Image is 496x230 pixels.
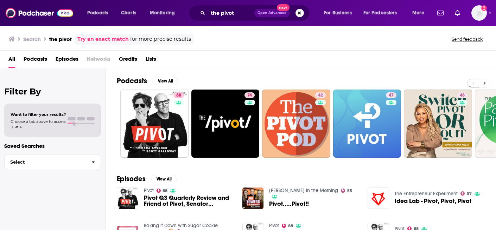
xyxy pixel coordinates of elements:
a: Idea Lab - Pivot, Pivot, Pivot [395,198,471,204]
a: Try an exact match [77,35,129,43]
span: 88 [163,189,167,192]
a: Pivot [269,223,279,229]
span: Networks [87,53,110,68]
p: Saved Searches [4,143,101,149]
span: Podcasts [87,8,108,18]
h2: Episodes [117,175,146,183]
a: EpisodesView All [117,175,177,183]
a: Episodes [56,53,78,68]
span: Charts [121,8,136,18]
img: Pivot Q3 Quarterly Review and Friend of Pivot, Senator Amy Klobuchar [117,188,138,209]
span: Select [5,160,86,164]
button: View All [151,175,177,183]
h2: Filter By [4,86,101,97]
span: Logged in as megcassidy [471,5,487,21]
button: Open AdvancedNew [254,9,290,17]
a: The Entrepreneur Experiment [395,191,458,197]
button: open menu [145,7,184,19]
button: Show profile menu [471,5,487,21]
span: More [412,8,424,18]
a: 74 [244,92,255,98]
button: open menu [407,7,433,19]
a: 88 [157,189,168,193]
a: Jay Towers in the Morning [269,188,338,193]
a: Podcasts [24,53,47,68]
span: 57 [467,192,472,195]
a: 88 [173,92,184,98]
h2: Podcasts [117,77,147,85]
a: 55 [341,189,352,193]
button: Select [4,154,101,170]
span: Want to filter your results? [11,112,66,117]
span: 88 [176,92,181,99]
a: 42 [262,90,330,158]
a: Show notifications dropdown [452,7,463,19]
a: 88 [282,224,293,228]
div: Search podcasts, credits, & more... [195,5,317,21]
h3: the pivot [49,36,72,42]
a: PodcastsView All [117,77,178,85]
a: Show notifications dropdown [434,7,446,19]
a: 47 [386,92,396,98]
span: Pivot Q3 Quarterly Review and Friend of Pivot, Senator [PERSON_NAME] [144,195,234,207]
span: 55 [347,189,352,192]
a: 57 [460,191,472,196]
a: 88 [120,90,189,158]
a: Pivot Q3 Quarterly Review and Friend of Pivot, Senator Amy Klobuchar [144,195,234,207]
button: Send feedback [450,36,485,42]
button: View All [153,77,178,85]
a: 48 [457,92,468,98]
img: Pivot.....Pivot!! [242,188,264,209]
a: All [8,53,15,68]
span: Open Advanced [257,11,287,15]
img: Podchaser - Follow, Share and Rate Podcasts [6,6,73,20]
h3: Search [23,36,41,42]
img: User Profile [471,5,487,21]
button: open menu [82,7,117,19]
button: open menu [319,7,361,19]
img: Idea Lab - Pivot, Pivot, Pivot [368,188,389,209]
button: open menu [359,7,407,19]
a: 48 [404,90,472,158]
span: 42 [318,92,323,99]
a: Credits [119,53,137,68]
a: 47 [333,90,401,158]
a: Charts [116,7,140,19]
a: Lists [146,53,156,68]
span: 74 [247,92,252,99]
span: For Business [324,8,352,18]
span: 88 [288,224,293,228]
span: 47 [389,92,394,99]
span: For Podcasters [363,8,397,18]
input: Search podcasts, credits, & more... [208,7,254,19]
span: Choose a tab above to access filters. [11,119,66,129]
a: Pivot [144,188,154,193]
svg: Add a profile image [481,5,487,11]
span: 48 [460,92,465,99]
a: Pivot.....Pivot!! [269,201,309,207]
span: New [277,4,290,11]
span: for more precise results [130,35,191,43]
span: Monitoring [150,8,175,18]
a: 42 [315,92,326,98]
a: 74 [191,90,260,158]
